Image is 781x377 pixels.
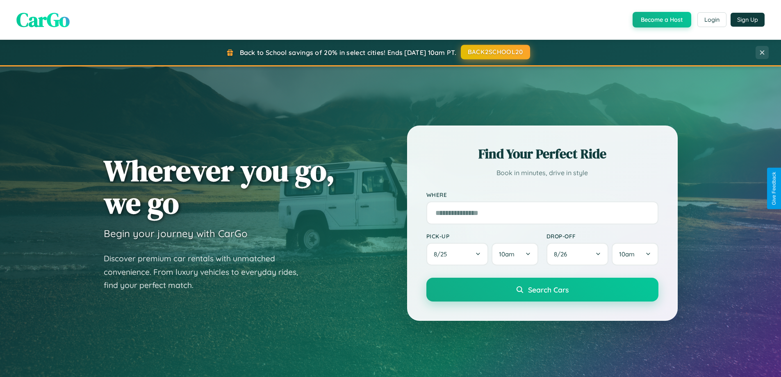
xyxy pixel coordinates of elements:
button: Become a Host [633,12,691,27]
div: Give Feedback [771,172,777,205]
span: Back to School savings of 20% in select cities! Ends [DATE] 10am PT. [240,48,456,57]
h3: Begin your journey with CarGo [104,227,248,240]
span: 10am [499,250,515,258]
button: 8/25 [426,243,489,265]
button: 10am [612,243,658,265]
button: Search Cars [426,278,658,302]
p: Book in minutes, drive in style [426,167,658,179]
button: 10am [492,243,538,265]
label: Where [426,191,658,198]
span: 8 / 26 [554,250,571,258]
button: Sign Up [731,13,765,27]
span: 10am [619,250,635,258]
span: Search Cars [528,285,569,294]
span: CarGo [16,6,70,33]
span: 8 / 25 [434,250,451,258]
label: Pick-up [426,233,538,240]
h2: Find Your Perfect Ride [426,145,658,163]
label: Drop-off [546,233,658,240]
button: Login [697,12,726,27]
button: BACK2SCHOOL20 [461,45,530,59]
button: 8/26 [546,243,609,265]
p: Discover premium car rentals with unmatched convenience. From luxury vehicles to everyday rides, ... [104,252,309,292]
h1: Wherever you go, we go [104,154,335,219]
